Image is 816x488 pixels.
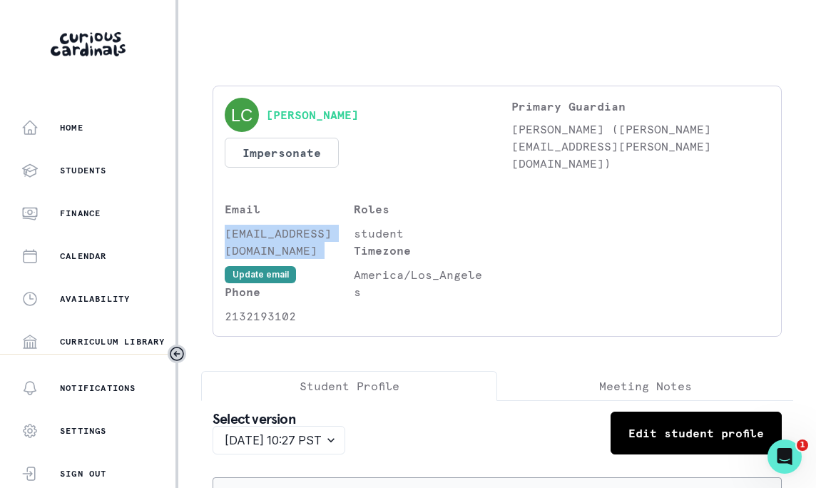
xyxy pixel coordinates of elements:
span: 1 [797,439,808,451]
p: student [354,225,483,242]
img: Curious Cardinals Logo [51,32,126,56]
p: Settings [60,425,107,437]
button: Update email [225,266,296,283]
button: Impersonate [225,138,339,168]
button: Toggle sidebar [168,345,186,363]
p: Timezone [354,242,483,259]
p: Home [60,122,83,133]
p: Email [225,200,354,218]
p: Phone [225,283,354,300]
p: Availability [60,293,130,305]
p: Student Profile [300,377,399,395]
p: Roles [354,200,483,218]
p: Primary Guardian [511,98,770,115]
p: Sign Out [60,468,107,479]
p: America/Los_Angeles [354,266,483,300]
p: Finance [60,208,101,219]
p: Select version [213,412,345,426]
p: Students [60,165,107,176]
iframe: Intercom live chat [767,439,802,474]
p: Notifications [60,382,136,394]
a: [PERSON_NAME] [266,106,359,123]
img: svg [225,98,259,132]
p: 2132193102 [225,307,354,325]
p: Calendar [60,250,107,262]
button: Edit student profile [611,412,782,454]
p: [EMAIL_ADDRESS][DOMAIN_NAME] [225,225,354,259]
p: Meeting Notes [599,377,692,395]
p: [PERSON_NAME] ([PERSON_NAME][EMAIL_ADDRESS][PERSON_NAME][DOMAIN_NAME]) [511,121,770,172]
p: Curriculum Library [60,336,165,347]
